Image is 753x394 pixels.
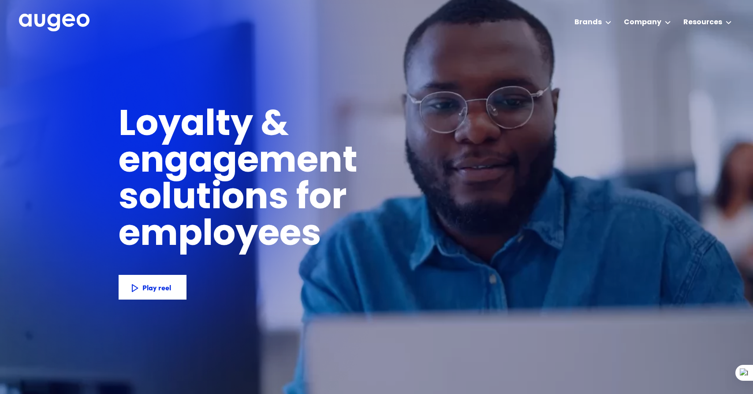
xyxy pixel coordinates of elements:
h1: employees [119,218,337,254]
div: Resources [683,17,722,28]
div: Company [624,17,661,28]
div: Brands [574,17,602,28]
img: Augeo's full logo in white. [19,14,89,32]
a: Play reel [119,275,186,300]
a: home [19,14,89,32]
h1: Loyalty & engagement solutions for [119,108,500,218]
